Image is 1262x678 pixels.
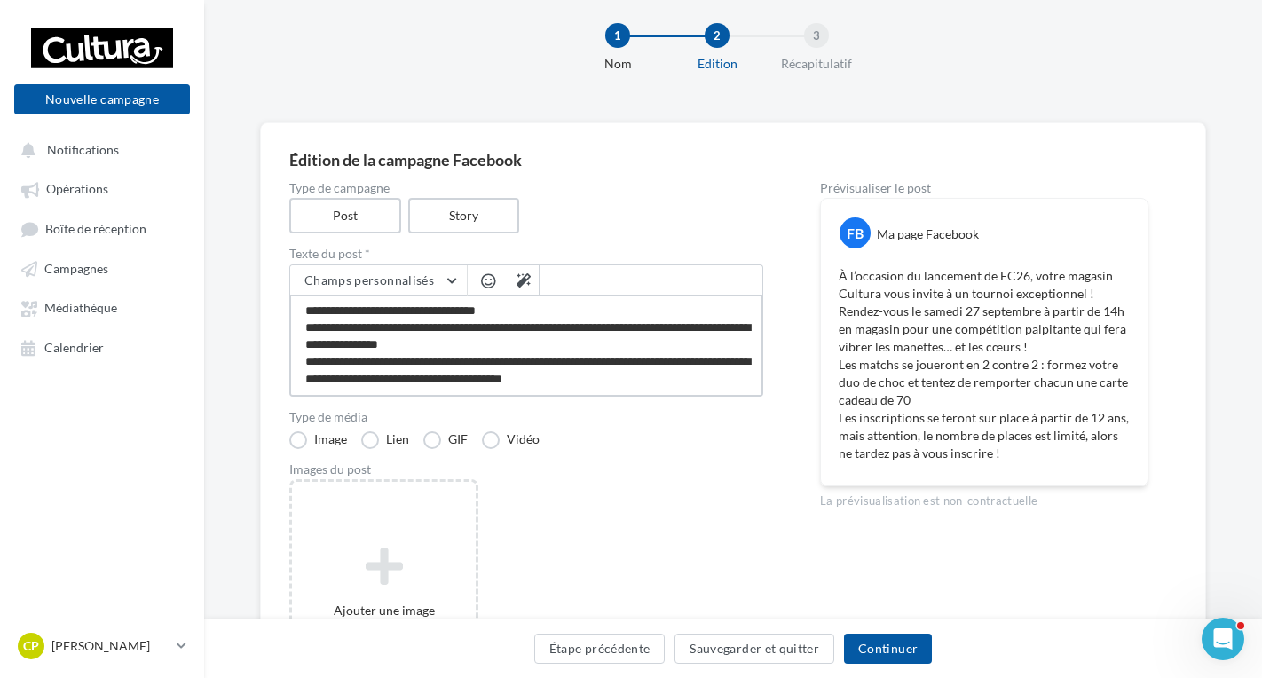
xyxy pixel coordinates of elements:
[23,637,39,655] span: CP
[11,133,186,165] button: Notifications
[820,182,1148,194] div: Prévisualiser le post
[46,182,108,197] span: Opérations
[290,265,467,296] button: Champs personnalisés
[11,331,193,363] a: Calendrier
[705,23,730,48] div: 2
[304,272,434,288] span: Champs personnalisés
[660,55,774,73] div: Edition
[840,217,871,248] div: FB
[561,55,674,73] div: Nom
[844,634,932,664] button: Continuer
[47,142,119,157] span: Notifications
[289,463,763,476] div: Images du post
[11,212,193,245] a: Boîte de réception
[14,84,190,114] button: Nouvelle campagne
[289,198,401,233] label: Post
[605,23,630,48] div: 1
[361,431,409,449] label: Lien
[45,221,146,236] span: Boîte de réception
[11,291,193,323] a: Médiathèque
[44,340,104,355] span: Calendrier
[1202,618,1244,660] iframe: Intercom live chat
[289,411,763,423] label: Type de média
[804,23,829,48] div: 3
[289,182,763,194] label: Type de campagne
[482,431,540,449] label: Vidéo
[289,248,763,260] label: Texte du post *
[423,431,468,449] label: GIF
[51,637,170,655] p: [PERSON_NAME]
[44,301,117,316] span: Médiathèque
[839,267,1130,462] p: À l’occasion du lancement de FC26, votre magasin Cultura vous invite à un tournoi exceptionnel ! ...
[820,486,1148,509] div: La prévisualisation est non-contractuelle
[760,55,873,73] div: Récapitulatif
[44,261,108,276] span: Campagnes
[14,629,190,663] a: CP [PERSON_NAME]
[674,634,834,664] button: Sauvegarder et quitter
[408,198,520,233] label: Story
[289,431,347,449] label: Image
[289,152,1177,168] div: Édition de la campagne Facebook
[877,225,979,243] div: Ma page Facebook
[534,634,666,664] button: Étape précédente
[11,172,193,204] a: Opérations
[11,252,193,284] a: Campagnes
